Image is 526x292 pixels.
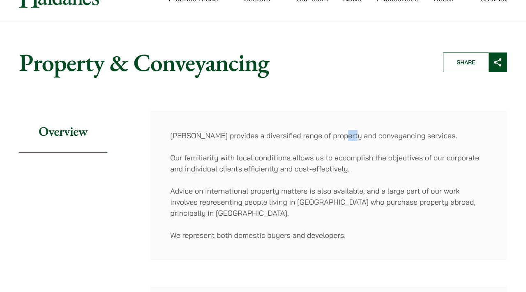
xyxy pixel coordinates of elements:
[170,130,487,141] p: [PERSON_NAME] provides a diversified range of property and conveyancing services.
[443,53,489,72] span: Share
[170,230,487,241] p: We represent both domestic buyers and developers.
[19,48,429,77] h1: Property & Conveyancing
[443,52,507,72] button: Share
[19,110,107,153] h2: Overview
[170,185,487,219] p: Advice on international property matters is also available, and a large part of our work involves...
[170,152,487,174] p: Our familiarity with local conditions allows us to accomplish the objectives of our corporate and...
